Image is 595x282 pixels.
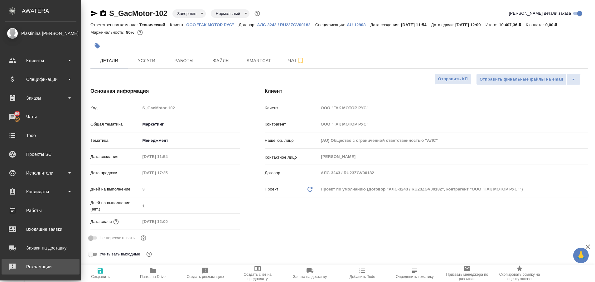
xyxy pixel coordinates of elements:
p: [DATE] 12:00 [455,22,486,27]
a: Заявки на доставку [2,240,80,256]
button: Добавить тэг [90,39,104,53]
div: Заявки на доставку [5,243,76,253]
div: Работы [5,206,76,215]
button: Определить тематику [389,265,441,282]
p: Дней на выполнение [90,186,140,192]
p: К оплате: [526,22,545,27]
p: Дней на выполнение (авт.) [90,200,140,212]
input: Пустое поле [140,201,240,210]
button: Скопировать ссылку на оценку заказа [493,265,546,282]
span: Сохранить [91,275,110,279]
span: 🙏 [576,249,586,262]
p: Дата продажи [90,170,140,176]
a: S_GacMotor-102 [109,9,167,17]
button: Завершен [176,11,198,16]
span: Папка на Drive [140,275,166,279]
span: 96 [11,111,23,117]
span: Файлы [206,57,236,65]
input: Пустое поле [140,185,240,194]
button: Создать счет на предоплату [231,265,284,282]
div: Завершен [172,9,206,18]
p: 10 407,36 ₽ [499,22,526,27]
a: ООО "ГАК МОТОР РУС" [186,22,239,27]
p: Контрагент [265,121,319,127]
input: Пустое поле [319,103,588,112]
p: Клиент [265,105,319,111]
button: Скопировать ссылку [99,10,107,17]
p: Наше юр. лицо [265,137,319,144]
div: Todo [5,131,76,140]
p: Дата создания [90,154,140,160]
button: Отправить финальные файлы на email [476,74,567,85]
span: Smartcat [244,57,274,65]
button: Скопировать ссылку для ЯМессенджера [90,10,98,17]
span: Услуги [132,57,162,65]
div: Проекты SC [5,150,76,159]
p: Спецификация: [315,22,347,27]
p: Договор: [239,22,257,27]
div: Чаты [5,112,76,121]
button: Призвать менеджера по развитию [441,265,493,282]
p: AU-12908 [347,22,370,27]
div: Менеджмент [140,135,240,146]
div: split button [476,74,581,85]
h4: Клиент [265,87,588,95]
div: Заказы [5,93,76,103]
span: Заявка на доставку [293,275,327,279]
div: Рекламации [5,262,76,271]
span: Не пересчитывать [99,235,135,241]
a: Todo [2,128,80,143]
div: Кандидаты [5,187,76,196]
p: Маржинальность: [90,30,126,35]
a: Входящие заявки [2,221,80,237]
input: Пустое поле [140,103,240,112]
span: Призвать менеджера по развитию [445,272,490,281]
button: 🙏 [573,248,589,263]
button: Нормальный [214,11,242,16]
span: Учитывать выходные [99,251,140,257]
span: Создать счет на предоплату [235,272,280,281]
span: Отправить КП [438,76,468,83]
a: Работы [2,203,80,218]
p: Договор [265,170,319,176]
div: Проект по умолчанию (Договор "АЛС-3243 / RU23ZGV00182", контрагент "ООО "ГАК МОТОР РУС"") [319,184,588,195]
span: [PERSON_NAME] детали заказа [509,10,571,17]
div: Спецификации [5,75,76,84]
button: Если добавить услуги и заполнить их объемом, то дата рассчитается автоматически [112,218,120,226]
div: Исполнители [5,168,76,178]
a: Проекты SC [2,146,80,162]
input: Пустое поле [140,168,195,177]
button: Отправить КП [435,74,471,85]
p: Ответственная команда: [90,22,139,27]
p: Общая тематика [90,121,140,127]
p: Технический [139,22,170,27]
a: Рекламации [2,259,80,275]
p: 80% [126,30,136,35]
div: Завершен [211,9,249,18]
button: Сохранить [74,265,127,282]
div: AWATERA [22,5,81,17]
p: Дата сдачи [90,219,112,225]
p: Дата сдачи: [431,22,455,27]
a: АЛС-3243 / RU23ZGV00182 [257,22,315,27]
input: Пустое поле [319,136,588,145]
p: Итого: [486,22,499,27]
span: Создать рекламацию [187,275,224,279]
h4: Основная информация [90,87,240,95]
p: Тематика [90,137,140,144]
p: Проект [265,186,278,192]
p: 0,00 ₽ [545,22,562,27]
svg: Подписаться [297,57,304,64]
div: Клиенты [5,56,76,65]
button: Выбери, если сб и вс нужно считать рабочими днями для выполнения заказа. [145,250,153,258]
a: 96Чаты [2,109,80,125]
button: Создать рекламацию [179,265,231,282]
p: Дата создания: [370,22,401,27]
p: Клиент: [170,22,186,27]
button: 2045.84 RUB; [136,28,144,37]
div: Входящие заявки [5,225,76,234]
input: Пустое поле [319,168,588,177]
span: Чат [281,57,311,64]
input: Пустое поле [140,217,195,226]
